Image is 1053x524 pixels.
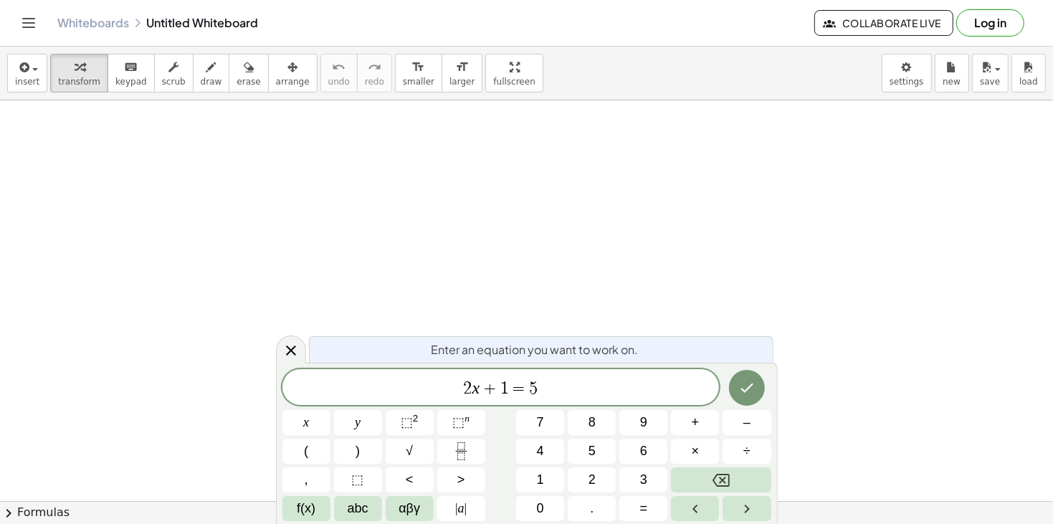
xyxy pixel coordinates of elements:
span: αβγ [399,499,420,518]
span: | [464,501,467,515]
button: Fraction [437,439,485,464]
span: + [480,380,500,397]
button: load [1011,54,1046,92]
span: 4 [537,442,544,461]
span: × [692,442,700,461]
button: y [334,410,382,435]
button: 0 [516,496,564,521]
button: scrub [154,54,194,92]
button: format_sizesmaller [395,54,442,92]
a: Whiteboards [57,16,129,30]
button: Less than [386,467,434,492]
span: – [743,413,751,432]
span: scrub [162,77,186,87]
button: transform [50,54,108,92]
button: redoredo [357,54,392,92]
span: y [355,413,361,432]
button: Square root [386,439,434,464]
span: 7 [537,413,544,432]
button: keyboardkeypad [108,54,155,92]
span: + [692,413,700,432]
span: = [640,499,648,518]
button: Plus [671,410,719,435]
var: x [472,378,480,397]
span: ⬚ [452,415,464,429]
button: , [282,467,330,492]
span: keypad [115,77,147,87]
span: = [509,380,530,397]
button: Squared [386,410,434,435]
button: 1 [516,467,564,492]
span: abc [348,499,368,518]
span: transform [58,77,100,87]
button: ( [282,439,330,464]
span: 2 [589,470,596,490]
button: Superscript [437,410,485,435]
span: Collaborate Live [826,16,941,29]
i: redo [368,59,381,76]
span: ÷ [743,442,751,461]
button: Backspace [671,467,771,492]
button: 9 [619,410,667,435]
span: | [455,501,458,515]
button: Absolute value [437,496,485,521]
span: smaller [403,77,434,87]
sup: 2 [413,413,419,424]
button: Divide [723,439,771,464]
span: ⬚ [352,470,364,490]
button: 6 [619,439,667,464]
button: arrange [268,54,318,92]
span: 1 [500,380,509,397]
button: Collaborate Live [814,10,953,36]
span: save [980,77,1000,87]
button: Equals [619,496,667,521]
span: 2 [464,380,472,397]
button: x [282,410,330,435]
span: arrange [276,77,310,87]
button: 5 [568,439,616,464]
span: insert [15,77,39,87]
button: Placeholder [334,467,382,492]
button: 7 [516,410,564,435]
i: undo [332,59,346,76]
span: undo [328,77,350,87]
span: load [1019,77,1038,87]
button: Right arrow [723,496,771,521]
button: save [972,54,1009,92]
span: √ [406,442,413,461]
span: erase [237,77,260,87]
span: 0 [537,499,544,518]
span: settings [890,77,924,87]
button: Log in [956,9,1024,37]
button: Minus [723,410,771,435]
button: 4 [516,439,564,464]
i: format_size [411,59,425,76]
span: . [590,499,594,518]
button: insert [7,54,47,92]
span: > [457,470,465,490]
button: erase [229,54,268,92]
span: 3 [640,470,647,490]
button: Done [729,370,765,406]
button: new [935,54,969,92]
span: 5 [589,442,596,461]
span: , [305,470,308,490]
span: 6 [640,442,647,461]
button: Left arrow [671,496,719,521]
span: ( [304,442,308,461]
button: Greater than [437,467,485,492]
button: . [568,496,616,521]
span: < [406,470,414,490]
span: Enter an equation you want to work on. [432,341,639,358]
span: 8 [589,413,596,432]
button: Alphabet [334,496,382,521]
span: fullscreen [493,77,535,87]
i: keyboard [124,59,138,76]
span: ⬚ [401,415,413,429]
button: undoundo [320,54,358,92]
span: draw [201,77,222,87]
span: 9 [640,413,647,432]
button: Greek alphabet [386,496,434,521]
button: ) [334,439,382,464]
button: Toggle navigation [17,11,40,34]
